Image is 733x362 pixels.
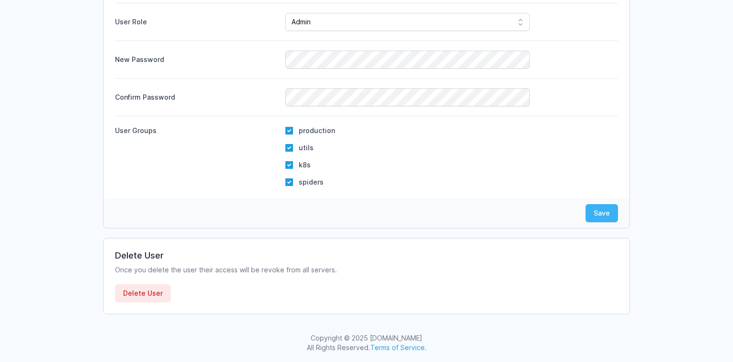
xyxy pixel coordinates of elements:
[586,204,618,222] button: Save
[299,178,324,186] label: spiders
[115,126,278,135] div: User Groups
[299,126,335,134] label: production
[299,144,314,152] label: utils
[115,89,278,102] label: Confirm Password
[299,161,311,169] label: k8s
[370,343,425,352] a: Terms of Service
[115,265,618,275] p: Once you delete the user their access will be revoke from all servers.
[115,284,171,302] button: Delete User
[115,250,618,261] h3: Delete User
[115,13,278,27] label: User Role
[115,51,278,64] label: New Password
